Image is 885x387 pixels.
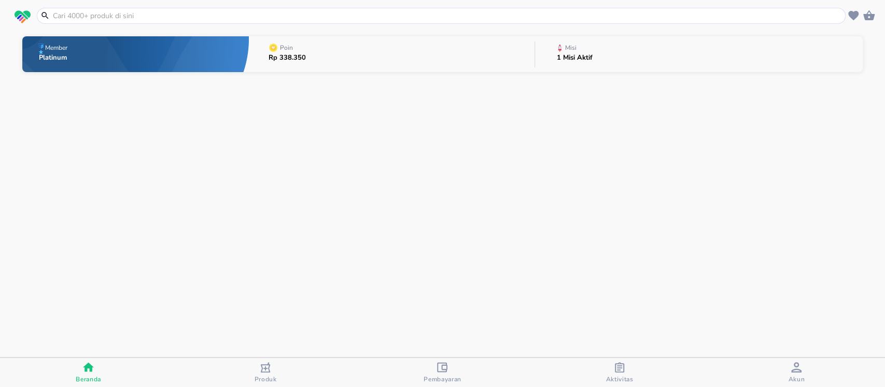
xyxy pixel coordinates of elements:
[255,375,277,383] span: Produk
[531,358,708,387] button: Aktivitas
[535,34,863,75] button: Misi1 Misi Aktif
[76,375,101,383] span: Beranda
[22,34,249,75] button: MemberPlatinum
[15,10,31,24] img: logo_swiperx_s.bd005f3b.svg
[52,10,843,21] input: Cari 4000+ produk di sini
[280,45,293,51] p: Poin
[45,45,67,51] p: Member
[606,375,633,383] span: Aktivitas
[354,358,531,387] button: Pembayaran
[708,358,885,387] button: Akun
[269,54,306,61] p: Rp 338.350
[424,375,461,383] span: Pembayaran
[177,358,354,387] button: Produk
[557,54,593,61] p: 1 Misi Aktif
[39,54,69,61] p: Platinum
[249,34,535,75] button: PoinRp 338.350
[788,375,805,383] span: Akun
[565,45,577,51] p: Misi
